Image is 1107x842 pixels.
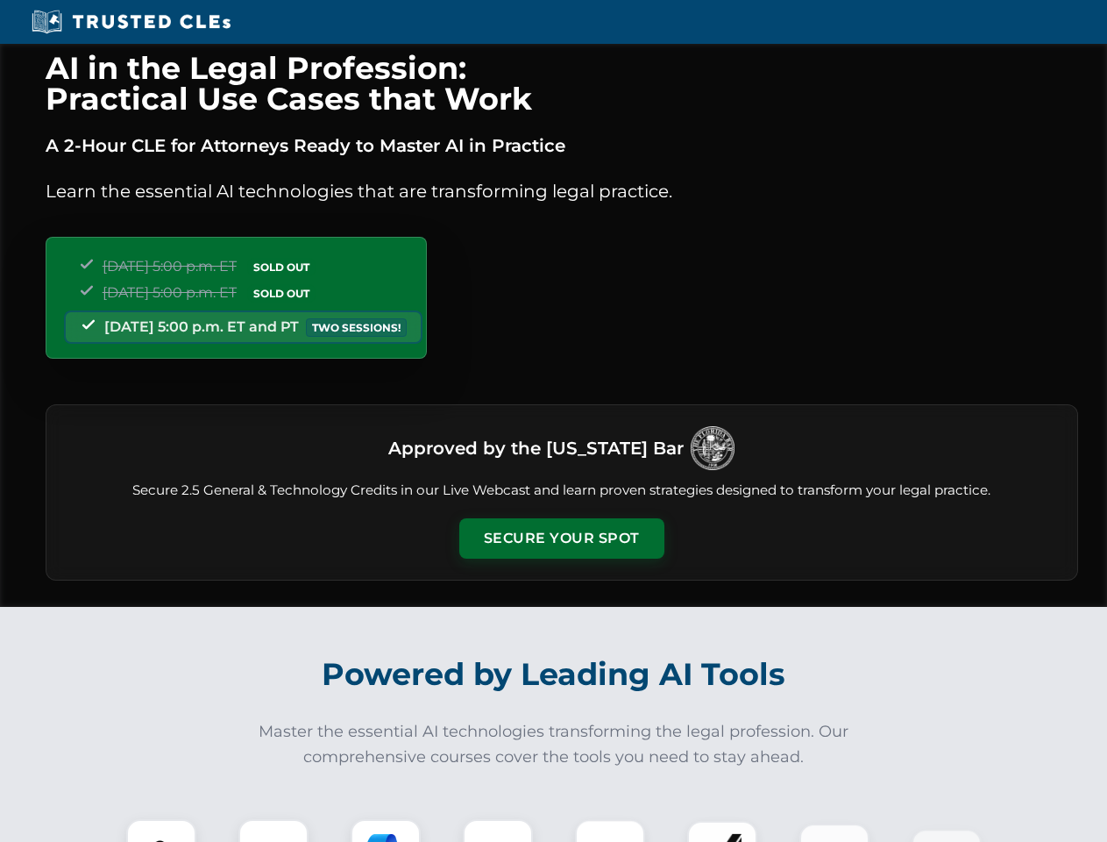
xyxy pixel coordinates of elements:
img: Trusted CLEs [26,9,236,35]
button: Secure Your Spot [459,518,664,559]
p: Master the essential AI technologies transforming the legal profession. Our comprehensive courses... [247,719,861,770]
img: Logo [691,426,734,470]
h3: Approved by the [US_STATE] Bar [388,432,684,464]
span: [DATE] 5:00 p.m. ET [103,284,237,301]
p: A 2-Hour CLE for Attorneys Ready to Master AI in Practice [46,132,1078,160]
span: SOLD OUT [247,258,316,276]
p: Learn the essential AI technologies that are transforming legal practice. [46,177,1078,205]
span: [DATE] 5:00 p.m. ET [103,258,237,275]
h1: AI in the Legal Profession: Practical Use Cases that Work [46,53,1078,114]
h2: Powered by Leading AI Tools [68,644,1040,705]
span: SOLD OUT [247,284,316,303]
p: Secure 2.5 General & Technology Credits in our Live Webcast and learn proven strategies designed ... [67,481,1056,501]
